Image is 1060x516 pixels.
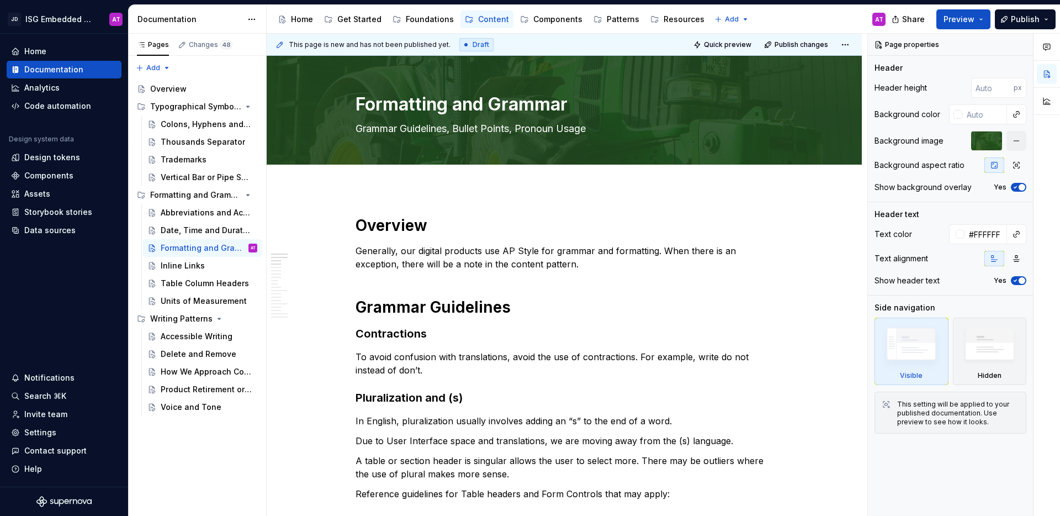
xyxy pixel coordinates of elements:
div: Accessible Writing [161,331,232,342]
div: Colons, Hyphens and Dashes [161,119,252,130]
span: Add [725,15,739,24]
div: How We Approach Content [161,366,252,377]
label: Yes [994,183,1006,192]
div: Help [24,464,42,475]
div: Patterns [607,14,639,25]
h3: Contractions [356,326,773,341]
h1: Overview [356,215,773,235]
a: Documentation [7,61,121,78]
div: Voice and Tone [161,402,221,413]
div: Notifications [24,372,75,383]
p: Due to User Interface space and translations, we are moving away from the (s) language. [356,434,773,447]
a: Components [516,10,587,28]
a: Design tokens [7,149,121,166]
div: Writing Patterns [150,313,213,324]
p: px [1014,83,1022,92]
div: Header height [875,82,927,93]
a: Patterns [589,10,644,28]
div: Home [24,46,46,57]
div: JD [8,13,21,26]
a: Formatting and GrammarAT [143,239,262,257]
div: Documentation [24,64,83,75]
label: Yes [994,276,1006,285]
svg: Supernova Logo [36,496,92,507]
div: Inline Links [161,260,205,271]
div: Text alignment [875,253,928,264]
a: Foundations [388,10,458,28]
a: Voice and Tone [143,398,262,416]
div: Side navigation [875,302,935,313]
span: Quick preview [704,40,751,49]
textarea: Grammar Guidelines, Bullet Points, Pronoun Usage [353,120,771,138]
button: Preview [936,9,990,29]
div: Units of Measurement [161,296,247,307]
button: Contact support [7,442,121,460]
div: Background image [875,135,944,146]
input: Auto [964,224,1007,244]
div: Abbreviations and Acronyms [161,207,252,218]
a: Vertical Bar or Pipe Symbol | [143,169,262,186]
div: ISG Embedded Design System [25,14,96,25]
button: Search ⌘K [7,387,121,405]
button: Publish [995,9,1056,29]
div: Analytics [24,82,60,93]
div: AT [251,243,256,254]
div: Code automation [24,101,91,112]
div: AT [875,15,883,24]
div: Resources [664,14,704,25]
span: This page is new and has not been published yet. [289,40,451,49]
button: Notifications [7,369,121,387]
p: A table or section header is singular allows the user to select more. There may be outliers where... [356,454,773,481]
div: Show background overlay [875,182,972,193]
a: Settings [7,424,121,441]
button: Publish changes [761,37,833,52]
a: Home [7,43,121,60]
a: Colons, Hyphens and Dashes [143,115,262,133]
a: Components [7,167,121,185]
div: Changes [189,40,232,49]
a: Code automation [7,97,121,115]
textarea: Formatting and Grammar [353,91,771,118]
span: Draft [473,40,489,49]
div: Invite team [24,409,67,420]
div: Settings [24,427,56,438]
p: To avoid confusion with translations, avoid the use of contractions. For example, write do not in... [356,350,773,377]
div: Home [291,14,313,25]
a: Units of Measurement [143,292,262,310]
div: Get Started [337,14,381,25]
div: Hidden [953,318,1027,385]
a: Table Column Headers [143,275,262,292]
div: Storybook stories [24,207,92,218]
button: Quick preview [690,37,756,52]
div: Hidden [978,371,1001,380]
div: Contact support [24,445,87,456]
a: Invite team [7,406,121,423]
div: Trademarks [161,154,206,165]
div: Typographical Symbols and Punctuation [150,101,241,112]
a: Thousands Separator [143,133,262,151]
button: Help [7,460,121,478]
a: Analytics [7,79,121,97]
input: Auto [971,78,1014,98]
span: 48 [220,40,232,49]
h3: Pluralization and (s) [356,390,773,406]
a: Content [460,10,513,28]
a: Product Retirement or Transition [143,381,262,398]
span: Publish changes [775,40,828,49]
div: Formatting and Grammar [132,186,262,204]
div: Product Retirement or Transition [161,384,252,395]
a: Storybook stories [7,203,121,221]
button: JDISG Embedded Design SystemAT [2,7,126,31]
a: Assets [7,185,121,203]
div: Typographical Symbols and Punctuation [132,98,262,115]
p: Generally, our digital products use AP Style for grammar and formatting. When there is an excepti... [356,244,773,271]
p: In English, pluralization usually involves adding an “s” to the end of a word. [356,414,773,428]
a: Get Started [320,10,386,28]
div: Components [24,170,73,181]
div: Pages [137,40,169,49]
div: Header [875,62,903,73]
div: AT [112,15,120,24]
div: Visible [875,318,948,385]
div: Foundations [406,14,454,25]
